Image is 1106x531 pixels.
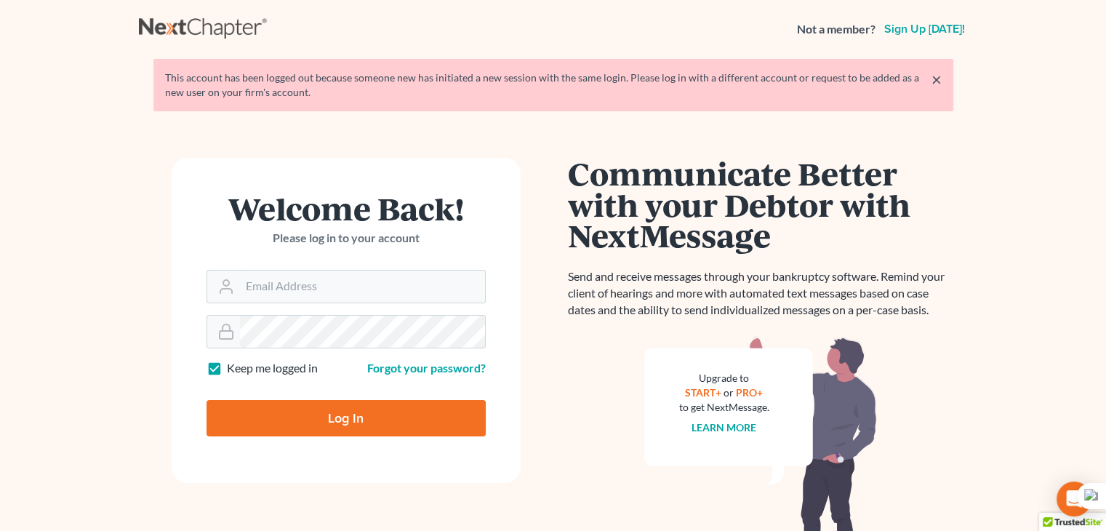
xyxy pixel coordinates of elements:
h1: Welcome Back! [207,193,486,224]
a: PRO+ [736,386,763,399]
div: Upgrade to [679,371,769,386]
p: Send and receive messages through your bankruptcy software. Remind your client of hearings and mo... [568,268,953,319]
input: Email Address [240,271,485,303]
label: Keep me logged in [227,360,318,377]
h1: Communicate Better with your Debtor with NextMessage [568,158,953,251]
p: Please log in to your account [207,230,486,247]
div: Open Intercom Messenger [1057,482,1091,516]
a: × [931,71,942,88]
a: Forgot your password? [367,361,486,375]
div: to get NextMessage. [679,400,769,415]
a: START+ [685,386,721,399]
a: Learn more [692,421,756,434]
a: Sign up [DATE]! [881,23,968,35]
div: This account has been logged out because someone new has initiated a new session with the same lo... [165,71,942,100]
strong: Not a member? [797,21,875,38]
span: or [724,386,734,399]
input: Log In [207,400,486,436]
